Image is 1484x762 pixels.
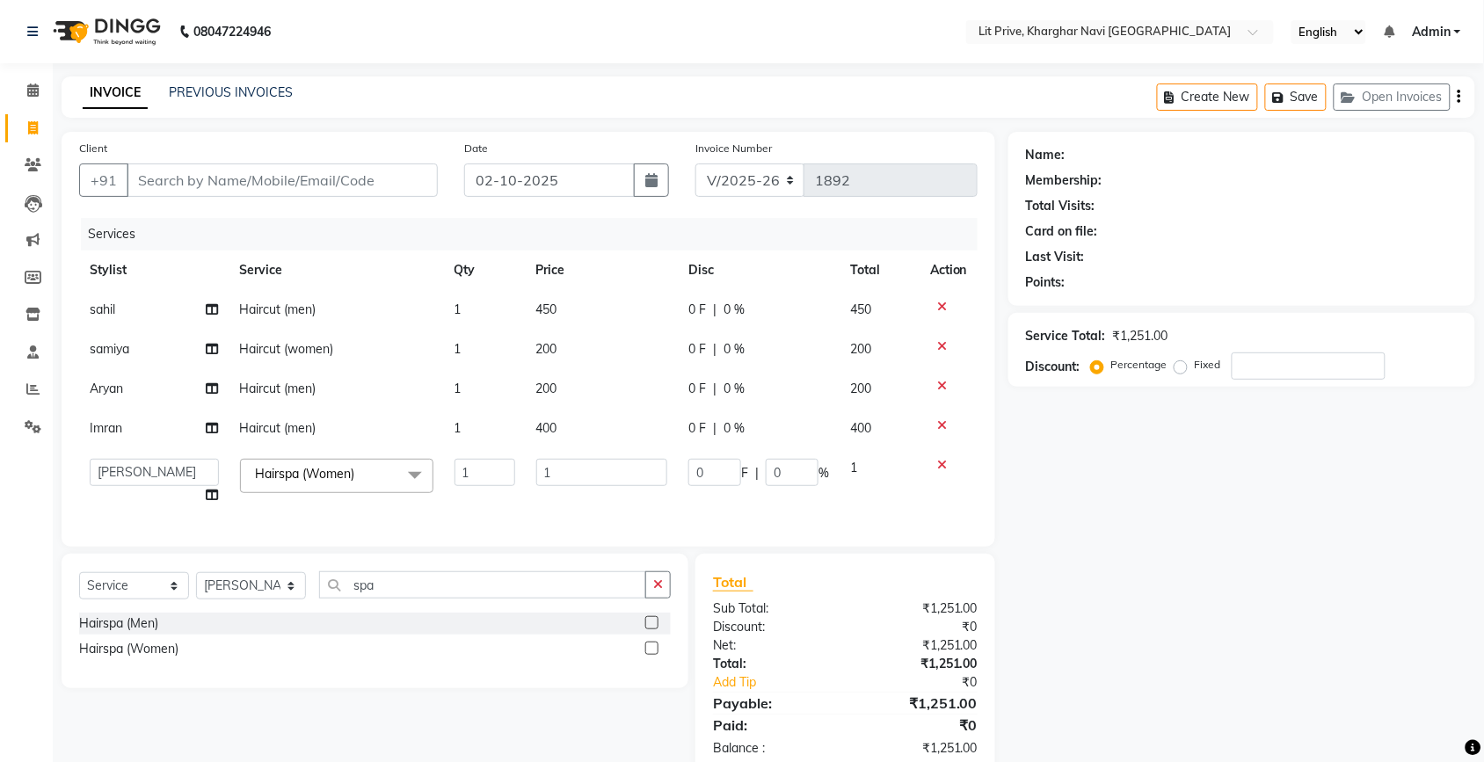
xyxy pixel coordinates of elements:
[850,301,871,317] span: 450
[464,141,488,156] label: Date
[1412,23,1451,41] span: Admin
[818,464,829,483] span: %
[1265,83,1327,111] button: Save
[1026,222,1098,241] div: Card on file:
[688,301,706,319] span: 0 F
[845,655,991,673] div: ₹1,251.00
[845,693,991,714] div: ₹1,251.00
[1157,83,1258,111] button: Create New
[79,163,128,197] button: +91
[45,7,165,56] img: logo
[83,77,148,109] a: INVOICE
[700,673,869,692] a: Add Tip
[240,381,316,396] span: Haircut (men)
[193,7,271,56] b: 08047224946
[1113,327,1168,345] div: ₹1,251.00
[444,250,526,290] th: Qty
[700,739,846,758] div: Balance :
[700,599,846,618] div: Sub Total:
[850,460,857,475] span: 1
[455,301,462,317] span: 1
[724,340,745,359] span: 0 %
[229,250,444,290] th: Service
[536,381,557,396] span: 200
[1026,197,1095,215] div: Total Visits:
[169,84,293,100] a: PREVIOUS INVOICES
[741,464,748,483] span: F
[90,381,123,396] span: Aryan
[688,340,706,359] span: 0 F
[1026,358,1080,376] div: Discount:
[869,673,991,692] div: ₹0
[713,340,717,359] span: |
[240,341,334,357] span: Haircut (women)
[1026,248,1085,266] div: Last Visit:
[455,341,462,357] span: 1
[127,163,438,197] input: Search by Name/Mobile/Email/Code
[713,301,717,319] span: |
[724,301,745,319] span: 0 %
[79,614,158,633] div: Hairspa (Men)
[1026,273,1066,292] div: Points:
[81,218,991,250] div: Services
[845,739,991,758] div: ₹1,251.00
[845,599,991,618] div: ₹1,251.00
[713,573,753,591] span: Total
[240,420,316,436] span: Haircut (men)
[700,693,846,714] div: Payable:
[536,420,557,436] span: 400
[700,618,846,636] div: Discount:
[845,715,991,736] div: ₹0
[90,420,122,436] span: Imran
[319,571,646,599] input: Search or Scan
[724,419,745,438] span: 0 %
[695,141,772,156] label: Invoice Number
[678,250,840,290] th: Disc
[713,419,717,438] span: |
[90,341,129,357] span: samiya
[700,636,846,655] div: Net:
[850,420,871,436] span: 400
[79,640,178,658] div: Hairspa (Women)
[713,380,717,398] span: |
[850,341,871,357] span: 200
[79,250,229,290] th: Stylist
[845,636,991,655] div: ₹1,251.00
[455,420,462,436] span: 1
[850,381,871,396] span: 200
[755,464,759,483] span: |
[1195,357,1221,373] label: Fixed
[1026,171,1102,190] div: Membership:
[688,419,706,438] span: 0 F
[536,341,557,357] span: 200
[840,250,920,290] th: Total
[526,250,679,290] th: Price
[700,655,846,673] div: Total:
[724,380,745,398] span: 0 %
[845,618,991,636] div: ₹0
[79,141,107,156] label: Client
[240,301,316,317] span: Haircut (men)
[355,466,363,482] a: x
[920,250,978,290] th: Action
[1111,357,1168,373] label: Percentage
[688,380,706,398] span: 0 F
[1026,327,1106,345] div: Service Total:
[455,381,462,396] span: 1
[256,466,355,482] span: Hairspa (Women)
[90,301,115,317] span: sahil
[536,301,557,317] span: 450
[1026,146,1066,164] div: Name:
[700,715,846,736] div: Paid:
[1334,83,1451,111] button: Open Invoices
